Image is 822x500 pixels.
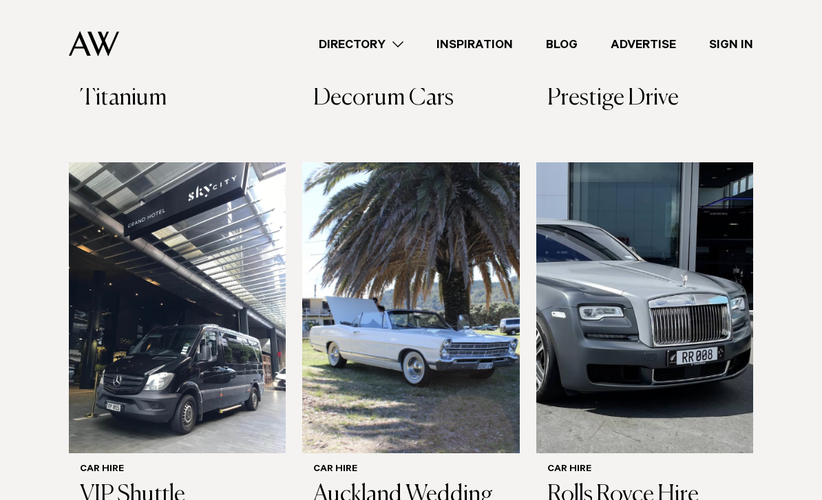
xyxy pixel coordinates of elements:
[536,162,753,453] img: Auckland Weddings Car Hire | Rolls Royce Hire
[302,35,420,54] a: Directory
[547,464,742,476] h6: Car Hire
[313,85,508,113] h3: Decorum Cars
[302,162,519,453] img: Auckland Weddings Car Hire | Auckland Wedding Car Hire
[80,85,275,113] h3: Titanium
[594,35,693,54] a: Advertise
[69,162,286,453] img: Auckland Weddings Car Hire | VIP Shuttle
[693,35,770,54] a: Sign In
[80,464,275,476] h6: Car Hire
[420,35,529,54] a: Inspiration
[547,85,742,113] h3: Prestige Drive
[313,464,508,476] h6: Car Hire
[529,35,594,54] a: Blog
[69,31,119,56] img: Auckland Weddings Logo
